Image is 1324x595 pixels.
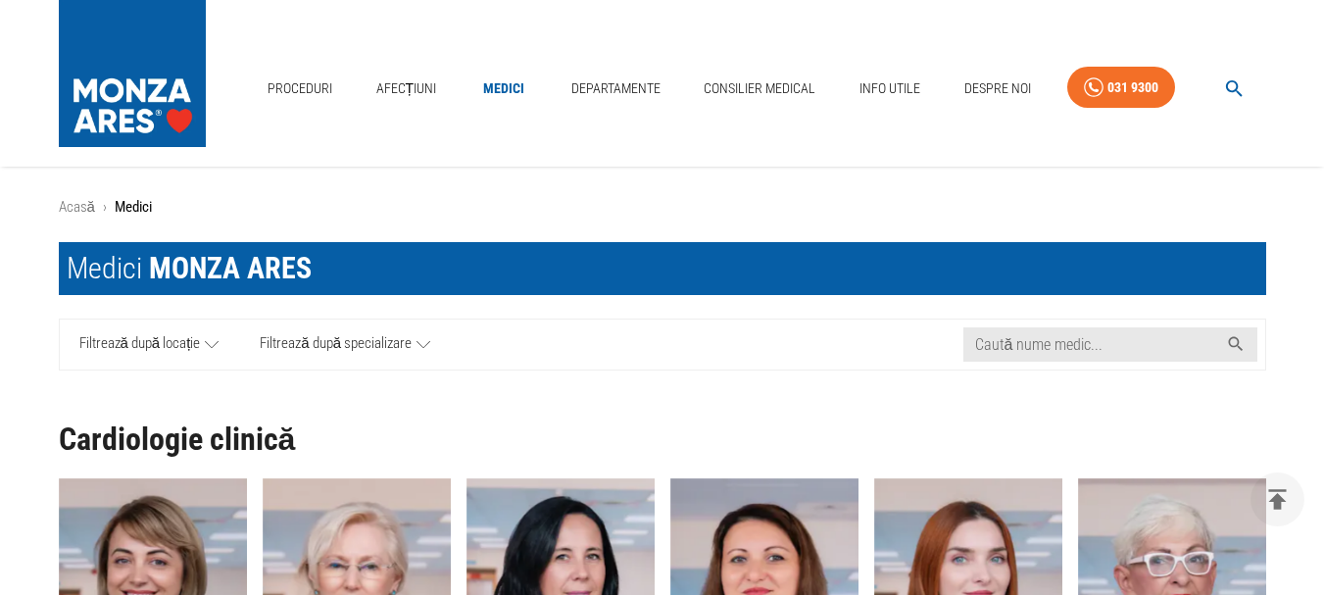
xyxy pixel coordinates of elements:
[260,69,340,109] a: Proceduri
[564,69,668,109] a: Departamente
[472,69,535,109] a: Medici
[956,69,1039,109] a: Despre Noi
[1107,75,1158,100] div: 031 9300
[59,422,1266,457] h1: Cardiologie clinică
[67,250,312,287] div: Medici
[115,196,152,219] p: Medici
[260,332,412,357] span: Filtrează după specializare
[1250,472,1304,526] button: delete
[60,320,240,370] a: Filtrează după locație
[149,251,312,285] span: MONZA ARES
[368,69,445,109] a: Afecțiuni
[696,69,823,109] a: Consilier Medical
[1067,67,1175,109] a: 031 9300
[103,196,107,219] li: ›
[852,69,928,109] a: Info Utile
[59,196,1266,219] nav: breadcrumb
[79,332,201,357] span: Filtrează după locație
[59,198,95,216] a: Acasă
[239,320,451,370] a: Filtrează după specializare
